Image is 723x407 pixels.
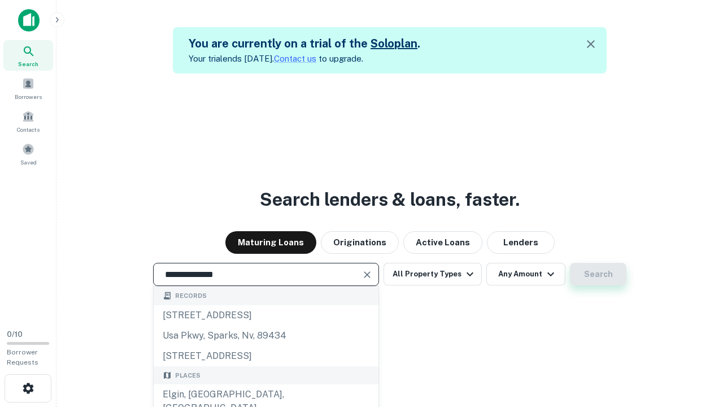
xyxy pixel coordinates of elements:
span: Search [18,59,38,68]
span: Contacts [17,125,40,134]
img: capitalize-icon.png [18,9,40,32]
button: Any Amount [486,263,565,285]
span: Borrower Requests [7,348,38,366]
a: Saved [3,138,53,169]
a: Contact us [274,54,316,63]
h5: You are currently on a trial of the . [189,35,420,52]
a: Contacts [3,106,53,136]
span: Saved [20,158,37,167]
p: Your trial ends [DATE]. to upgrade. [189,52,420,66]
span: Records [175,291,207,301]
button: Active Loans [403,231,482,254]
button: Clear [359,267,375,283]
span: Borrowers [15,92,42,101]
div: usa pkwy, sparks, nv, 89434 [154,326,378,346]
button: Lenders [487,231,555,254]
a: Borrowers [3,73,53,103]
a: Soloplan [371,37,417,50]
button: Originations [321,231,399,254]
div: [STREET_ADDRESS] [154,346,378,366]
span: Places [175,371,201,380]
a: Search [3,40,53,71]
iframe: Chat Widget [667,317,723,371]
h3: Search lenders & loans, faster. [260,186,520,213]
span: 0 / 10 [7,330,23,339]
div: [STREET_ADDRESS] [154,305,378,326]
button: All Property Types [384,263,482,285]
button: Maturing Loans [225,231,316,254]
